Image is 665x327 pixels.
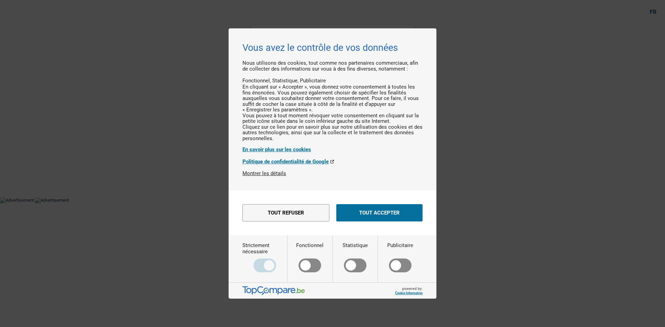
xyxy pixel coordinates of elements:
label: Statistique [343,242,368,273]
label: Strictement nécessaire [242,242,287,273]
h2: Vous avez le contrôle de vos données [242,42,423,53]
button: Tout accepter [336,204,423,221]
span: powered by: [395,287,423,295]
label: Publicitaire [387,242,413,273]
li: Fonctionnel [242,78,272,84]
div: Nous utilisons des cookies, tout comme nos partenaires commerciaux, afin de collecter des informa... [242,60,423,170]
li: Publicitaire [300,78,326,84]
a: En savoir plus sur les cookies [242,146,423,153]
a: Politique de confidentialité de Google [242,158,423,165]
li: Statistique [272,78,300,84]
button: Tout refuser [242,204,329,221]
img: logo [242,286,305,295]
a: Cookie Information [395,291,423,295]
button: Montrer les détails [242,170,286,176]
div: menu [229,190,436,235]
label: Fonctionnel [296,242,323,273]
